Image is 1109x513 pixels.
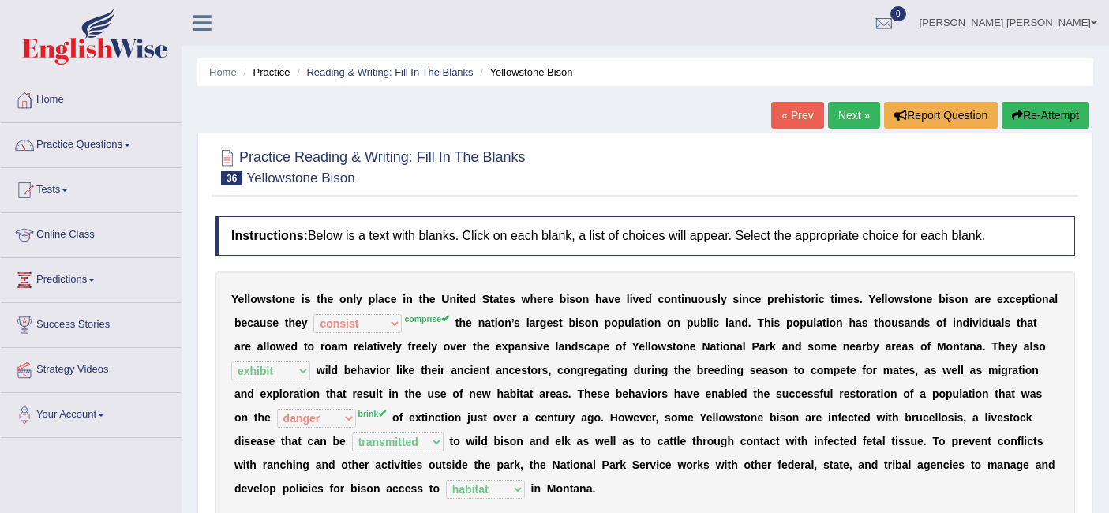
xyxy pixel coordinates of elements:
b: h [595,293,602,305]
b: w [257,293,266,305]
a: Home [1,78,181,118]
b: . [748,316,751,329]
b: e [463,293,470,305]
a: Strategy Videos [1,348,181,388]
b: n [836,316,843,329]
b: e [778,293,785,305]
b: c [247,316,253,329]
b: e [639,293,645,305]
a: Next » [828,102,880,129]
b: l [885,293,888,305]
b: l [1055,293,1058,305]
b: a [635,316,641,329]
b: u [891,316,898,329]
b: t [373,340,377,353]
a: Practice Questions [1,123,181,163]
span: 36 [221,171,242,185]
b: a [378,293,384,305]
b: h [477,340,484,353]
b: a [816,316,822,329]
b: r [354,340,358,353]
b: e [483,340,489,353]
b: t [909,293,913,305]
b: i [1032,293,1036,305]
b: e [421,340,428,353]
li: Yellowstone Bison [476,65,572,80]
b: p [687,316,694,329]
b: o [308,340,315,353]
b: o [885,316,892,329]
b: s [711,293,717,305]
b: e [241,316,247,329]
b: o [830,316,837,329]
b: p [786,316,793,329]
b: e [927,293,933,305]
b: w [276,340,285,353]
b: f [408,340,412,353]
b: e [547,293,553,305]
b: y [302,316,308,329]
b: s [774,316,780,329]
button: Report Question [884,102,998,129]
b: v [608,293,614,305]
b: n [521,340,528,353]
b: t [489,293,493,305]
b: x [1003,293,1010,305]
b: n [583,293,590,305]
b: l [375,293,378,305]
b: e [358,340,364,353]
b: i [456,293,459,305]
b: n [283,293,290,305]
b: t [419,293,423,305]
b: n [504,316,511,329]
b: i [644,316,647,329]
b: b [234,316,242,329]
b: r [774,293,778,305]
b: c [819,293,825,305]
b: T [757,316,764,329]
b: o [912,293,920,305]
b: s [924,316,930,329]
b: a [485,316,491,329]
b: r [320,340,324,353]
b: u [705,293,712,305]
b: u [691,293,699,305]
b: h [459,316,466,329]
b: h [1021,316,1028,329]
b: e [985,293,991,305]
b: w [522,293,530,305]
b: e [327,293,333,305]
b: i [739,293,742,305]
b: i [681,293,684,305]
b: l [707,316,710,329]
b: u [807,316,814,329]
b: t [459,293,463,305]
b: e [456,340,463,353]
b: s [903,293,909,305]
b: n [910,316,917,329]
b: u [988,316,995,329]
b: e [537,293,543,305]
b: n [564,340,571,353]
h2: Practice Reading & Writing: Fill In The Blanks [215,146,526,185]
b: Instructions: [231,229,308,242]
b: o [611,316,618,329]
b: o [698,293,705,305]
b: i [969,316,972,329]
b: i [979,316,982,329]
a: Online Class [1,213,181,253]
b: a [905,316,911,329]
b: y [431,340,437,353]
b: p [800,316,807,329]
b: s [569,293,575,305]
b: d [741,316,748,329]
b: n [742,293,749,305]
b: a [515,340,521,353]
b: e [245,340,251,353]
a: « Prev [771,102,823,129]
b: n [449,293,456,305]
b: f [943,316,947,329]
b: a [253,316,260,329]
b: t [1028,293,1032,305]
b: i [534,340,537,353]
